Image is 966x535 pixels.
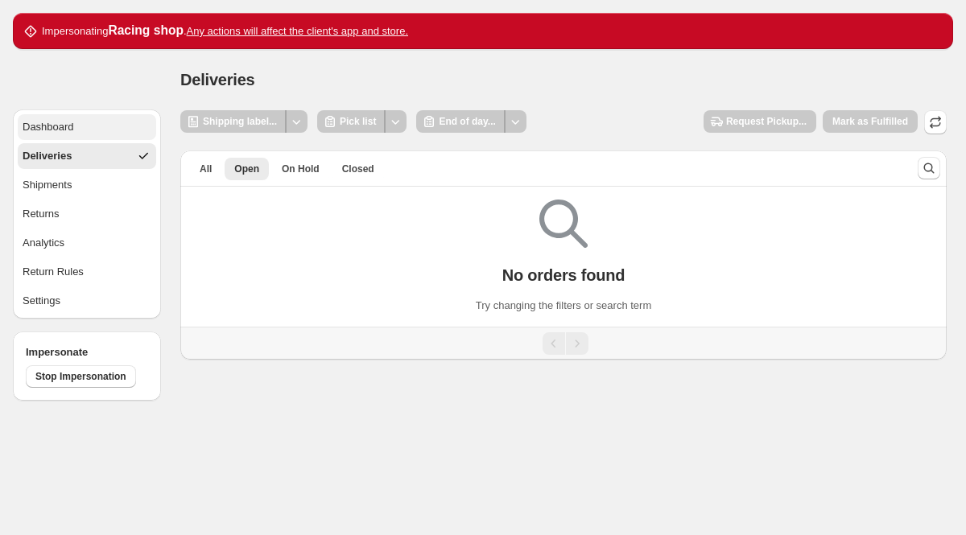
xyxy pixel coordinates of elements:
[342,163,374,175] span: Closed
[23,293,60,309] div: Settings
[35,370,126,383] span: Stop Impersonation
[18,143,156,169] button: Deliveries
[918,157,940,179] button: Search and filter results
[18,230,156,256] button: Analytics
[18,259,156,285] button: Return Rules
[18,201,156,227] button: Returns
[42,23,408,39] p: Impersonating .
[476,298,651,314] p: Try changing the filters or search term
[23,206,60,222] div: Returns
[23,264,84,280] div: Return Rules
[26,365,136,388] button: Stop Impersonation
[282,163,320,175] span: On Hold
[23,119,74,135] div: Dashboard
[23,177,72,193] div: Shipments
[23,235,64,251] div: Analytics
[18,114,156,140] button: Dashboard
[539,200,588,248] img: Empty search results
[108,23,184,37] strong: Racing shop
[18,172,156,198] button: Shipments
[200,163,212,175] span: All
[18,288,156,314] button: Settings
[187,25,408,37] u: Any actions will affect the client's app and store.
[180,327,947,360] nav: Pagination
[23,148,72,164] div: Deliveries
[180,71,255,88] span: Deliveries
[502,265,625,285] p: No orders found
[234,163,259,175] span: Open
[26,344,148,360] h4: Impersonate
